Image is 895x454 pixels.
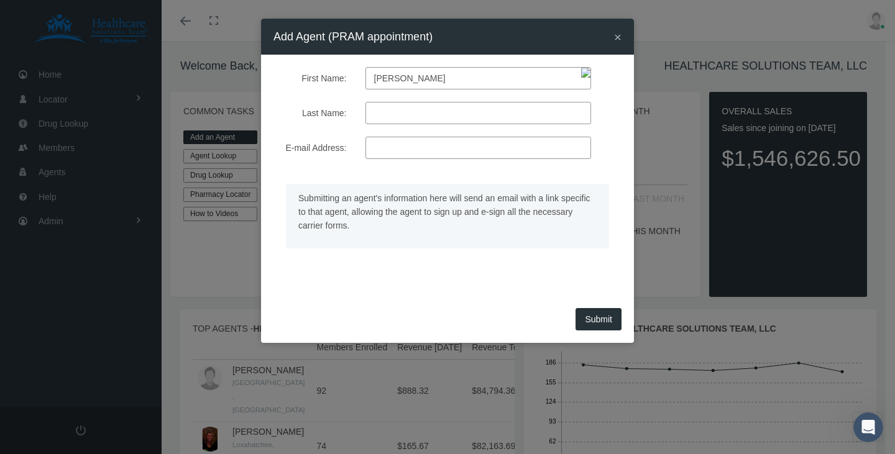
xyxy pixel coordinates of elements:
[298,191,597,232] p: Submitting an agent's information here will send an email with a link specific to that agent, all...
[273,28,433,45] h4: Add Agent (PRAM appointment)
[264,137,356,159] label: E-mail Address:
[614,30,622,44] span: ×
[576,308,622,330] button: Submit
[264,67,356,89] label: First Name:
[264,102,356,124] label: Last Name:
[853,412,883,442] iframe: Intercom live chat
[614,30,622,43] button: Close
